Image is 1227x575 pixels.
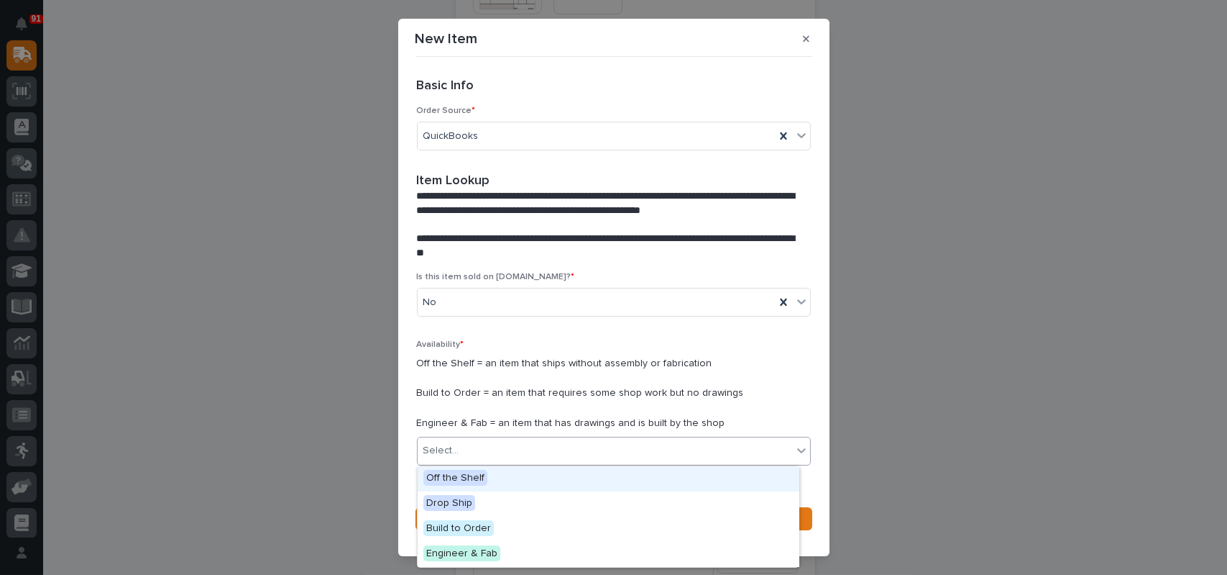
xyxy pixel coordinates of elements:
h2: Basic Info [417,78,474,94]
span: Is this item sold on [DOMAIN_NAME]? [417,273,575,281]
div: Select... [423,443,459,458]
div: Engineer & Fab [418,542,799,567]
span: No [423,295,437,310]
button: Save [415,507,812,530]
p: Off the Shelf = an item that ships without assembly or fabrication Build to Order = an item that ... [417,356,811,431]
span: Order Source [417,107,476,115]
div: Build to Order [418,517,799,542]
div: Off the Shelf [418,466,799,492]
p: New Item [415,30,478,47]
div: Drop Ship [418,492,799,517]
span: Drop Ship [423,495,475,511]
span: Build to Order [423,520,494,536]
h2: Item Lookup [417,173,490,189]
span: Engineer & Fab [423,545,500,561]
span: QuickBooks [423,129,479,144]
span: Availability [417,340,464,349]
span: Off the Shelf [423,470,487,486]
